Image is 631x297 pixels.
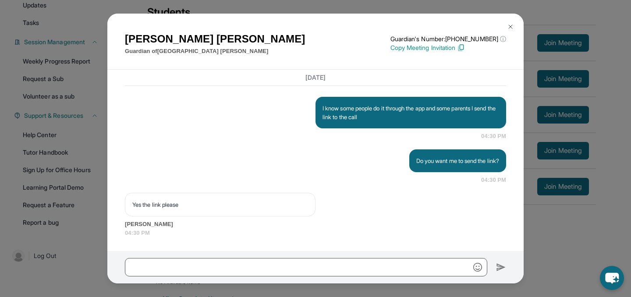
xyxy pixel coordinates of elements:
img: Close Icon [507,23,514,30]
p: Copy Meeting Invitation [390,43,506,52]
span: 04:30 PM [481,176,506,184]
img: Copy Icon [457,44,465,52]
span: ⓘ [500,35,506,43]
h1: [PERSON_NAME] [PERSON_NAME] [125,31,305,47]
p: I know some people do it through the app and some parents I send the link to the call [323,104,499,121]
img: Emoji [473,263,482,272]
p: Do you want me to send the link? [416,156,499,165]
img: Send icon [496,262,506,272]
p: Guardian's Number: [PHONE_NUMBER] [390,35,506,43]
p: Guardian of [GEOGRAPHIC_DATA] [PERSON_NAME] [125,47,305,56]
span: 04:30 PM [125,229,506,237]
button: chat-button [600,266,624,290]
span: [PERSON_NAME] [125,220,506,229]
h3: [DATE] [125,73,506,82]
p: Yes the link please [132,200,308,209]
span: 04:30 PM [481,132,506,141]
